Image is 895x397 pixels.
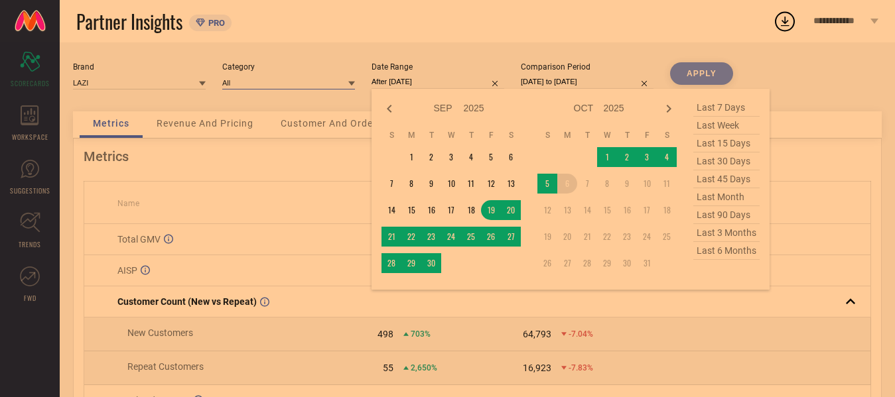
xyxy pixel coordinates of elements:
[597,227,617,247] td: Wed Oct 22 2025
[693,152,760,170] span: last 30 days
[637,147,657,167] td: Fri Oct 03 2025
[461,227,481,247] td: Thu Sep 25 2025
[597,130,617,141] th: Wednesday
[577,200,597,220] td: Tue Oct 14 2025
[657,174,677,194] td: Sat Oct 11 2025
[411,329,431,339] span: 703%
[577,130,597,141] th: Tuesday
[537,130,557,141] th: Sunday
[569,329,593,339] span: -7.04%
[481,147,501,167] td: Fri Sep 05 2025
[421,227,441,247] td: Tue Sep 23 2025
[617,200,637,220] td: Thu Oct 16 2025
[693,242,760,260] span: last 6 months
[481,174,501,194] td: Fri Sep 12 2025
[637,200,657,220] td: Fri Oct 17 2025
[501,227,521,247] td: Sat Sep 27 2025
[421,147,441,167] td: Tue Sep 02 2025
[127,361,204,372] span: Repeat Customers
[637,253,657,273] td: Fri Oct 31 2025
[222,62,355,72] div: Category
[372,75,504,89] input: Select date range
[693,206,760,224] span: last 90 days
[73,62,206,72] div: Brand
[383,363,393,373] div: 55
[84,148,871,164] div: Metrics
[401,130,421,141] th: Monday
[461,174,481,194] td: Thu Sep 11 2025
[617,253,637,273] td: Thu Oct 30 2025
[117,234,161,245] span: Total GMV
[11,78,50,88] span: SCORECARDS
[461,147,481,167] td: Thu Sep 04 2025
[537,227,557,247] td: Sun Oct 19 2025
[577,227,597,247] td: Tue Oct 21 2025
[537,174,557,194] td: Sun Oct 05 2025
[637,174,657,194] td: Fri Oct 10 2025
[693,99,760,117] span: last 7 days
[637,227,657,247] td: Fri Oct 24 2025
[577,253,597,273] td: Tue Oct 28 2025
[481,227,501,247] td: Fri Sep 26 2025
[205,18,225,28] span: PRO
[441,147,461,167] td: Wed Sep 03 2025
[597,253,617,273] td: Wed Oct 29 2025
[24,293,36,303] span: FWD
[381,200,401,220] td: Sun Sep 14 2025
[501,130,521,141] th: Saturday
[523,329,551,339] div: 64,793
[617,147,637,167] td: Thu Oct 02 2025
[401,253,421,273] td: Mon Sep 29 2025
[441,130,461,141] th: Wednesday
[19,239,41,249] span: TRENDS
[569,363,593,372] span: -7.83%
[441,174,461,194] td: Wed Sep 10 2025
[401,147,421,167] td: Mon Sep 01 2025
[381,174,401,194] td: Sun Sep 07 2025
[693,170,760,188] span: last 45 days
[657,130,677,141] th: Saturday
[501,174,521,194] td: Sat Sep 13 2025
[10,186,50,196] span: SUGGESTIONS
[597,200,617,220] td: Wed Oct 15 2025
[421,130,441,141] th: Tuesday
[93,118,129,129] span: Metrics
[557,227,577,247] td: Mon Oct 20 2025
[521,62,654,72] div: Comparison Period
[501,147,521,167] td: Sat Sep 06 2025
[661,101,677,117] div: Next month
[381,101,397,117] div: Previous month
[481,200,501,220] td: Fri Sep 19 2025
[401,200,421,220] td: Mon Sep 15 2025
[657,147,677,167] td: Sat Oct 04 2025
[421,174,441,194] td: Tue Sep 09 2025
[501,200,521,220] td: Sat Sep 20 2025
[461,200,481,220] td: Thu Sep 18 2025
[372,62,504,72] div: Date Range
[617,174,637,194] td: Thu Oct 09 2025
[617,227,637,247] td: Thu Oct 23 2025
[557,253,577,273] td: Mon Oct 27 2025
[557,200,577,220] td: Mon Oct 13 2025
[381,227,401,247] td: Sun Sep 21 2025
[537,253,557,273] td: Sun Oct 26 2025
[401,174,421,194] td: Mon Sep 08 2025
[481,130,501,141] th: Friday
[557,130,577,141] th: Monday
[381,253,401,273] td: Sun Sep 28 2025
[617,130,637,141] th: Thursday
[521,75,654,89] input: Select comparison period
[657,200,677,220] td: Sat Oct 18 2025
[693,224,760,242] span: last 3 months
[693,117,760,135] span: last week
[157,118,253,129] span: Revenue And Pricing
[537,200,557,220] td: Sun Oct 12 2025
[657,227,677,247] td: Sat Oct 25 2025
[461,130,481,141] th: Thursday
[441,200,461,220] td: Wed Sep 17 2025
[637,130,657,141] th: Friday
[127,327,193,338] span: New Customers
[773,9,797,33] div: Open download list
[557,174,577,194] td: Mon Oct 06 2025
[12,132,48,142] span: WORKSPACE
